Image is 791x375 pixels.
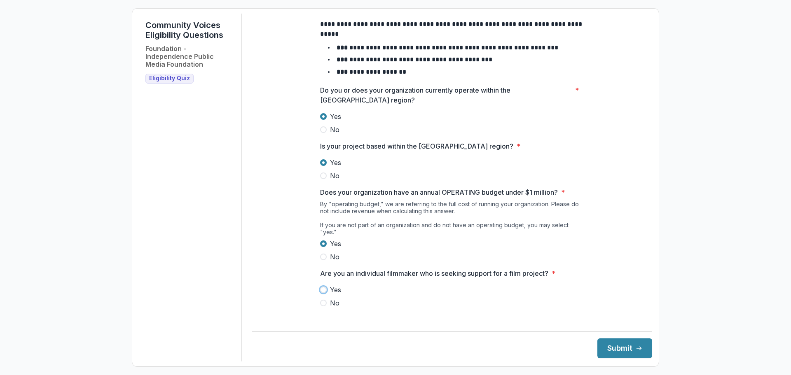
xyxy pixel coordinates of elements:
[320,200,584,239] div: By "operating budget," we are referring to the full cost of running your organization. Please do ...
[330,239,341,249] span: Yes
[330,158,341,168] span: Yes
[597,338,652,358] button: Submit
[330,285,341,295] span: Yes
[320,141,513,151] p: Is your project based within the [GEOGRAPHIC_DATA] region?
[145,45,235,69] h2: Foundation - Independence Public Media Foundation
[320,85,572,105] p: Do you or does your organization currently operate within the [GEOGRAPHIC_DATA] region?
[330,252,339,262] span: No
[149,75,190,82] span: Eligibility Quiz
[320,268,548,278] p: Are you an individual filmmaker who is seeking support for a film project?
[320,187,558,197] p: Does your organization have an annual OPERATING budget under $1 million?
[330,171,339,181] span: No
[330,112,341,121] span: Yes
[145,20,235,40] h1: Community Voices Eligibility Questions
[330,298,339,308] span: No
[330,125,339,135] span: No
